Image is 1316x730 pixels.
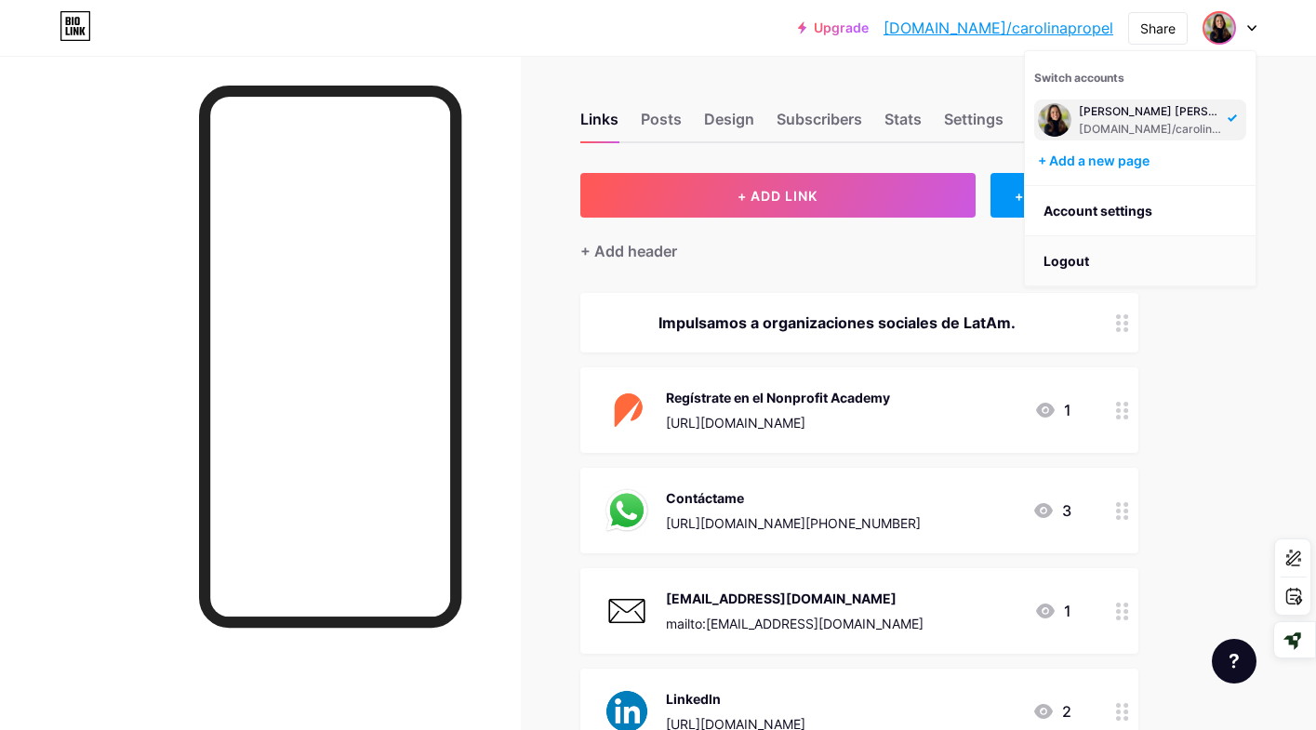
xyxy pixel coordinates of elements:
[580,240,677,262] div: + Add header
[1140,19,1176,38] div: Share
[1038,152,1246,170] div: + Add a new page
[1025,236,1256,286] li: Logout
[603,312,1071,334] div: Impulsamos a organizaciones sociales de LatAm.
[1025,186,1256,236] a: Account settings
[884,17,1113,39] a: [DOMAIN_NAME]/carolinapropel
[1034,600,1071,622] div: 1
[1204,13,1234,43] img: Luciana Madueño
[944,108,1004,141] div: Settings
[1038,103,1071,137] img: Luciana Madueño
[666,589,924,608] div: [EMAIL_ADDRESS][DOMAIN_NAME]
[641,108,682,141] div: Posts
[603,386,651,434] img: Regístrate en el Nonprofit Academy
[1034,399,1071,421] div: 1
[1034,71,1124,85] span: Switch accounts
[738,188,818,204] span: + ADD LINK
[1032,700,1071,723] div: 2
[666,614,924,633] div: mailto:[EMAIL_ADDRESS][DOMAIN_NAME]
[666,388,890,407] div: Regístrate en el Nonprofit Academy
[603,486,651,535] img: Contáctame
[1079,122,1222,137] div: [DOMAIN_NAME]/carolinapropel
[666,513,921,533] div: [URL][DOMAIN_NAME][PHONE_NUMBER]
[580,173,976,218] button: + ADD LINK
[1079,104,1222,119] div: [PERSON_NAME] [PERSON_NAME]
[798,20,869,35] a: Upgrade
[777,108,862,141] div: Subscribers
[603,587,651,635] img: carolina@wepropel.org
[1032,499,1071,522] div: 3
[704,108,754,141] div: Design
[666,488,921,508] div: Contáctame
[884,108,922,141] div: Stats
[990,173,1138,218] div: + ADD EMBED
[666,413,890,432] div: [URL][DOMAIN_NAME]
[580,108,618,141] div: Links
[666,689,805,709] div: LinkedIn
